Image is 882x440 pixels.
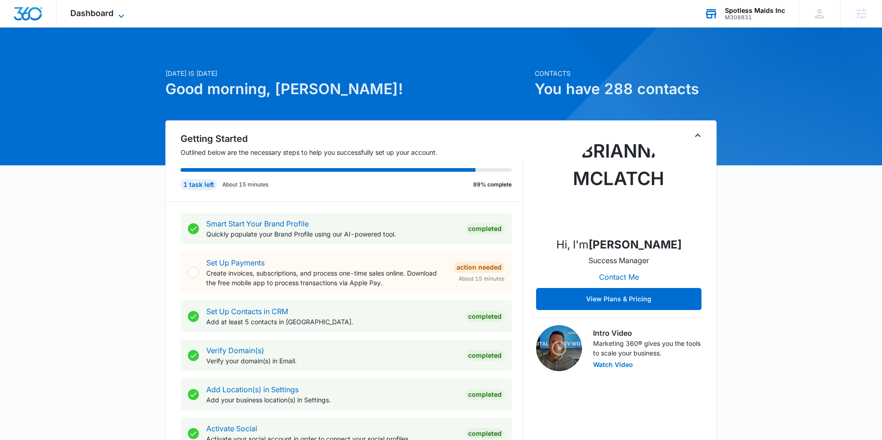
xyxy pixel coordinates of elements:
p: Hi, I'm [556,237,682,253]
h1: You have 288 contacts [535,78,717,100]
img: website_grey.svg [15,24,22,31]
div: v 4.0.25 [26,15,45,22]
button: Watch Video [593,361,633,368]
a: Verify Domain(s) [206,346,264,355]
img: Intro Video [536,325,582,371]
h3: Intro Video [593,327,701,338]
p: Create invoices, subscriptions, and process one-time sales online. Download the free mobile app t... [206,268,447,288]
span: Dashboard [70,8,113,18]
img: logo_orange.svg [15,15,22,22]
strong: [PERSON_NAME] [588,238,682,251]
div: Keywords by Traffic [102,54,155,60]
span: About 15 minutes [458,275,504,283]
img: tab_keywords_by_traffic_grey.svg [91,53,99,61]
div: 1 task left [181,179,217,190]
a: Add Location(s) in Settings [206,385,299,394]
h2: Getting Started [181,132,523,146]
h1: Good morning, [PERSON_NAME]! [165,78,529,100]
div: Completed [465,428,504,439]
button: View Plans & Pricing [536,288,701,310]
div: account id [725,14,785,21]
a: Set Up Contacts in CRM [206,307,288,316]
p: Contacts [535,68,717,78]
p: Verify your domain(s) in Email. [206,356,458,366]
p: Add at least 5 contacts in [GEOGRAPHIC_DATA]. [206,317,458,327]
button: Contact Me [590,266,648,288]
div: Completed [465,350,504,361]
div: Completed [465,311,504,322]
p: Marketing 360® gives you the tools to scale your business. [593,338,701,358]
a: Smart Start Your Brand Profile [206,219,309,228]
p: Add your business location(s) in Settings. [206,395,458,405]
a: Set Up Payments [206,258,265,267]
p: Outlined below are the necessary steps to help you successfully set up your account. [181,147,523,157]
div: Completed [465,389,504,400]
p: Success Manager [588,255,649,266]
div: Domain: [DOMAIN_NAME] [24,24,101,31]
p: About 15 minutes [222,181,268,189]
div: Completed [465,223,504,234]
a: Activate Social [206,424,257,433]
div: Action Needed [454,262,504,273]
button: Toggle Collapse [692,130,703,141]
p: Quickly populate your Brand Profile using our AI-powered tool. [206,229,458,239]
img: tab_domain_overview_orange.svg [25,53,32,61]
p: 89% complete [473,181,512,189]
div: Domain Overview [35,54,82,60]
p: [DATE] is [DATE] [165,68,529,78]
div: account name [725,7,785,14]
img: Brianna McLatchie [573,137,665,229]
